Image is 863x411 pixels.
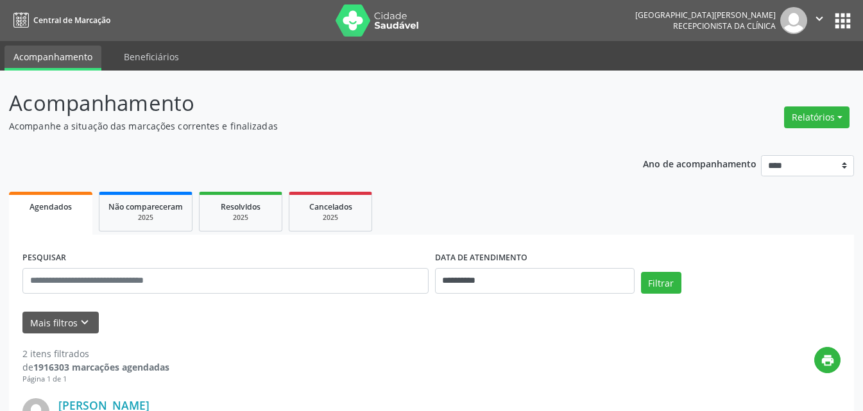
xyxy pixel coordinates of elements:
label: PESQUISAR [22,248,66,268]
div: 2025 [108,213,183,222]
a: Beneficiários [115,46,188,68]
div: [GEOGRAPHIC_DATA][PERSON_NAME] [635,10,776,21]
a: Central de Marcação [9,10,110,31]
button: Relatórios [784,106,850,128]
i:  [812,12,826,26]
div: 2025 [209,213,273,222]
span: Central de Marcação [33,15,110,26]
p: Acompanhe a situação das marcações correntes e finalizadas [9,119,601,133]
button:  [807,7,832,34]
strong: 1916303 marcações agendadas [33,361,169,373]
span: Agendados [30,201,72,212]
i: keyboard_arrow_down [78,315,92,330]
div: Página 1 de 1 [22,374,169,385]
div: 2025 [298,213,363,222]
span: Recepcionista da clínica [673,21,776,31]
a: Acompanhamento [4,46,101,71]
button: apps [832,10,854,32]
span: Não compareceram [108,201,183,212]
button: Filtrar [641,272,681,294]
button: print [814,347,841,373]
div: 2 itens filtrados [22,347,169,360]
img: img [780,7,807,34]
i: print [821,353,835,367]
span: Cancelados [309,201,352,212]
p: Acompanhamento [9,87,601,119]
span: Resolvidos [221,201,261,212]
div: de [22,360,169,374]
p: Ano de acompanhamento [643,155,756,171]
button: Mais filtroskeyboard_arrow_down [22,312,99,334]
label: DATA DE ATENDIMENTO [435,248,527,268]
